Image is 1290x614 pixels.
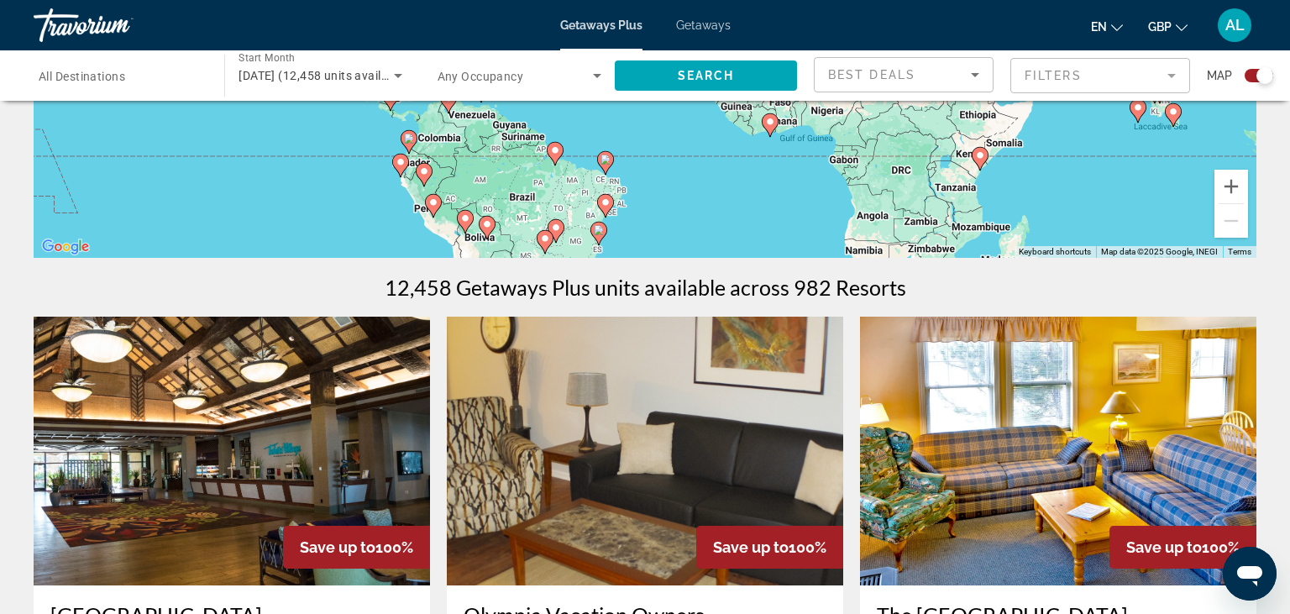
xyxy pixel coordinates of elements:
button: Zoom in [1214,170,1248,203]
span: Save up to [713,538,789,556]
img: Google [38,236,93,258]
div: 100% [1109,526,1256,569]
a: Getaways Plus [560,18,642,32]
div: 100% [283,526,430,569]
button: User Menu [1213,8,1256,43]
span: Map data ©2025 Google, INEGI [1101,247,1218,256]
span: AL [1225,17,1245,34]
img: 4035I01X.jpg [860,317,1256,585]
a: Travorium [34,3,202,47]
span: GBP [1148,20,1172,34]
button: Zoom out [1214,204,1248,238]
span: All Destinations [39,70,125,83]
span: Best Deals [828,68,915,81]
span: en [1091,20,1107,34]
span: Save up to [1126,538,1202,556]
button: Search [615,60,797,91]
span: Any Occupancy [438,70,524,83]
span: Save up to [300,538,375,556]
img: C610O01X.jpg [34,317,430,585]
span: [DATE] (12,458 units available) [239,69,409,82]
mat-select: Sort by [828,65,979,85]
a: Getaways [676,18,731,32]
button: Keyboard shortcuts [1019,246,1091,258]
span: Start Month [239,52,295,64]
img: 0743I01X.jpg [447,317,843,585]
button: Change currency [1148,14,1188,39]
span: Search [678,69,735,82]
span: Map [1207,64,1232,87]
button: Change language [1091,14,1123,39]
a: Open this area in Google Maps (opens a new window) [38,236,93,258]
iframe: Button to launch messaging window [1223,547,1277,601]
h1: 12,458 Getaways Plus units available across 982 Resorts [385,275,906,300]
a: Terms (opens in new tab) [1228,247,1251,256]
button: Filter [1010,57,1190,94]
div: 100% [696,526,843,569]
